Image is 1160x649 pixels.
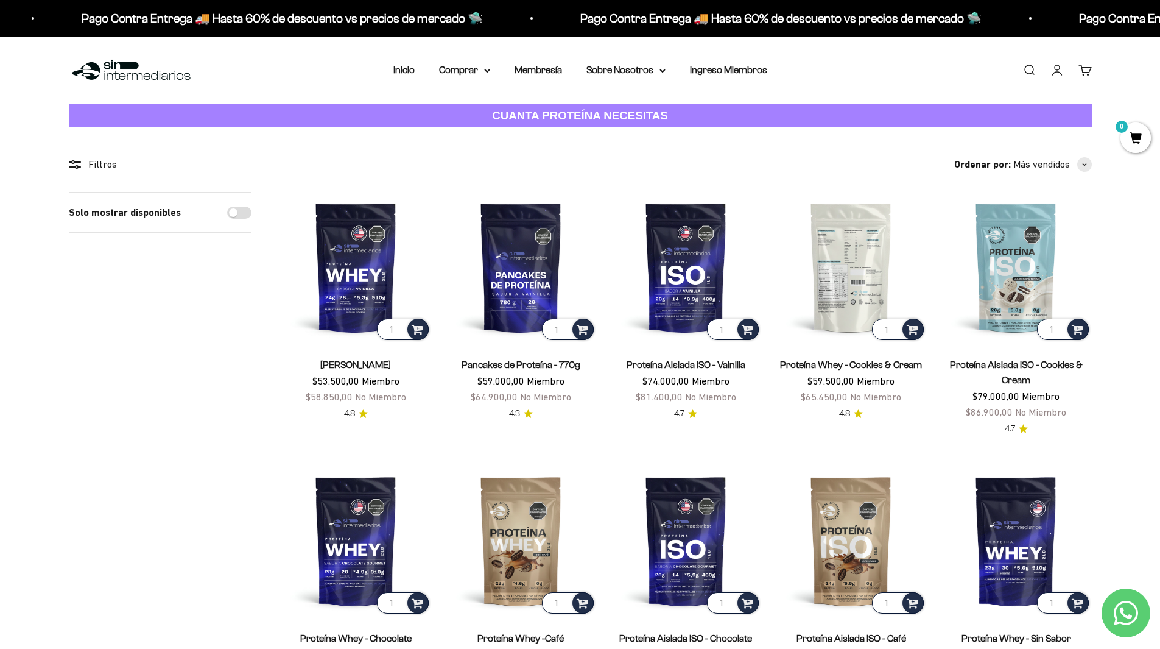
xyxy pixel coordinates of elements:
span: $79.000,00 [972,391,1019,402]
mark: 0 [1114,119,1129,134]
a: Proteína Aislada ISO - Vainilla [627,360,745,370]
a: 4.74.7 de 5.0 estrellas [1005,422,1028,436]
span: No Miembro [1015,406,1066,417]
div: Filtros [69,157,251,172]
span: Miembro [692,375,729,386]
span: 4.3 [509,407,520,420]
a: 4.84.8 de 5.0 estrellas [839,407,863,420]
a: Ingreso Miembros [690,65,767,75]
a: Inicio [393,65,415,75]
span: No Miembro [355,391,406,402]
a: Membresía [515,65,562,75]
a: Proteína Aislada ISO - Chocolate [619,633,752,644]
span: $74.000,00 [642,375,689,386]
summary: Sobre Nosotros [586,62,666,78]
span: $53.500,00 [312,375,359,386]
span: 4.8 [344,407,355,420]
summary: Comprar [439,62,490,78]
span: Ordenar por: [954,157,1011,172]
a: 4.74.7 de 5.0 estrellas [674,407,697,420]
span: $59.000,00 [477,375,524,386]
span: Miembro [1022,391,1060,402]
a: 4.84.8 de 5.0 estrellas [344,407,368,420]
span: $64.900,00 [471,391,518,402]
a: Proteína Whey - Chocolate [300,633,412,644]
a: Proteína Whey - Cookies & Cream [780,360,922,370]
button: Más vendidos [1013,157,1092,172]
label: Solo mostrar disponibles [69,205,181,221]
span: $81.400,00 [636,391,683,402]
a: Proteína Aislada ISO - Cookies & Cream [950,360,1083,385]
span: Miembro [362,375,399,386]
p: Pago Contra Entrega 🚚 Hasta 60% de descuento vs precios de mercado 🛸 [573,9,974,28]
strong: CUANTA PROTEÍNA NECESITAS [492,109,668,122]
span: 4.8 [839,407,850,420]
span: No Miembro [685,391,736,402]
a: [PERSON_NAME] [320,360,391,370]
span: $65.450,00 [801,391,848,402]
a: Pancakes de Proteína - 770g [462,360,580,370]
span: Más vendidos [1013,157,1070,172]
span: $86.900,00 [966,406,1013,417]
span: No Miembro [850,391,901,402]
a: Proteína Aislada ISO - Café [796,633,906,644]
a: 0 [1120,132,1151,146]
span: Miembro [527,375,564,386]
span: No Miembro [520,391,571,402]
span: 4.7 [674,407,684,420]
a: CUANTA PROTEÍNA NECESITAS [69,104,1092,128]
a: 4.34.3 de 5.0 estrellas [509,407,533,420]
p: Pago Contra Entrega 🚚 Hasta 60% de descuento vs precios de mercado 🛸 [74,9,476,28]
span: $59.500,00 [807,375,854,386]
img: Proteína Whey - Cookies & Cream [776,192,926,342]
span: Miembro [857,375,895,386]
a: Proteína Whey -Café [477,633,564,644]
span: 4.7 [1005,422,1015,436]
a: Proteína Whey - Sin Sabor [961,633,1071,644]
span: $58.850,00 [306,391,353,402]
